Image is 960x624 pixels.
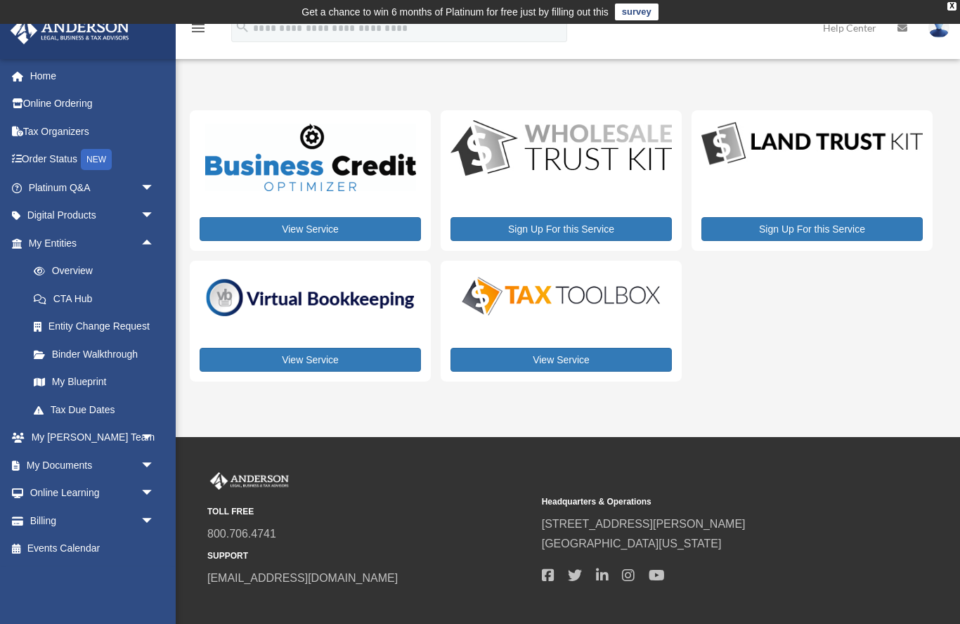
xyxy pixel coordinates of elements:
a: menu [190,25,207,37]
img: WS-Trust-Kit-lgo-1.jpg [450,120,672,178]
a: View Service [450,348,672,372]
a: 800.706.4741 [207,528,276,540]
a: CTA Hub [20,285,176,313]
img: Anderson Advisors Platinum Portal [207,472,292,490]
a: Events Calendar [10,535,176,563]
span: arrow_drop_down [141,507,169,535]
small: SUPPORT [207,549,532,564]
a: Tax Organizers [10,117,176,145]
small: Headquarters & Operations [542,495,867,509]
img: User Pic [928,18,949,38]
i: search [235,19,250,34]
a: My Entitiesarrow_drop_up [10,229,176,257]
a: Sign Up For this Service [450,217,672,241]
a: Digital Productsarrow_drop_down [10,202,169,230]
span: arrow_drop_down [141,479,169,508]
a: Entity Change Request [20,313,176,341]
a: Order StatusNEW [10,145,176,174]
span: arrow_drop_up [141,229,169,258]
span: arrow_drop_down [141,202,169,230]
a: My Blueprint [20,368,176,396]
a: Binder Walkthrough [20,340,176,368]
div: close [947,2,956,11]
a: View Service [200,217,421,241]
a: [GEOGRAPHIC_DATA][US_STATE] [542,538,722,550]
a: View Service [200,348,421,372]
a: Overview [20,257,176,285]
a: Sign Up For this Service [701,217,923,241]
img: Anderson Advisors Platinum Portal [6,17,134,44]
a: My Documentsarrow_drop_down [10,451,176,479]
span: arrow_drop_down [141,424,169,453]
a: Tax Due Dates [20,396,176,424]
a: Online Learningarrow_drop_down [10,479,176,507]
div: Get a chance to win 6 months of Platinum for free just by filling out this [301,4,609,20]
a: survey [615,4,659,20]
small: TOLL FREE [207,505,532,519]
i: menu [190,20,207,37]
a: [EMAIL_ADDRESS][DOMAIN_NAME] [207,572,398,584]
a: [STREET_ADDRESS][PERSON_NAME] [542,518,746,530]
a: Home [10,62,176,90]
span: arrow_drop_down [141,451,169,480]
a: Billingarrow_drop_down [10,507,176,535]
a: My [PERSON_NAME] Teamarrow_drop_down [10,424,176,452]
a: Platinum Q&Aarrow_drop_down [10,174,176,202]
div: NEW [81,149,112,170]
a: Online Ordering [10,90,176,118]
img: LandTrust_lgo-1.jpg [701,120,923,168]
span: arrow_drop_down [141,174,169,202]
